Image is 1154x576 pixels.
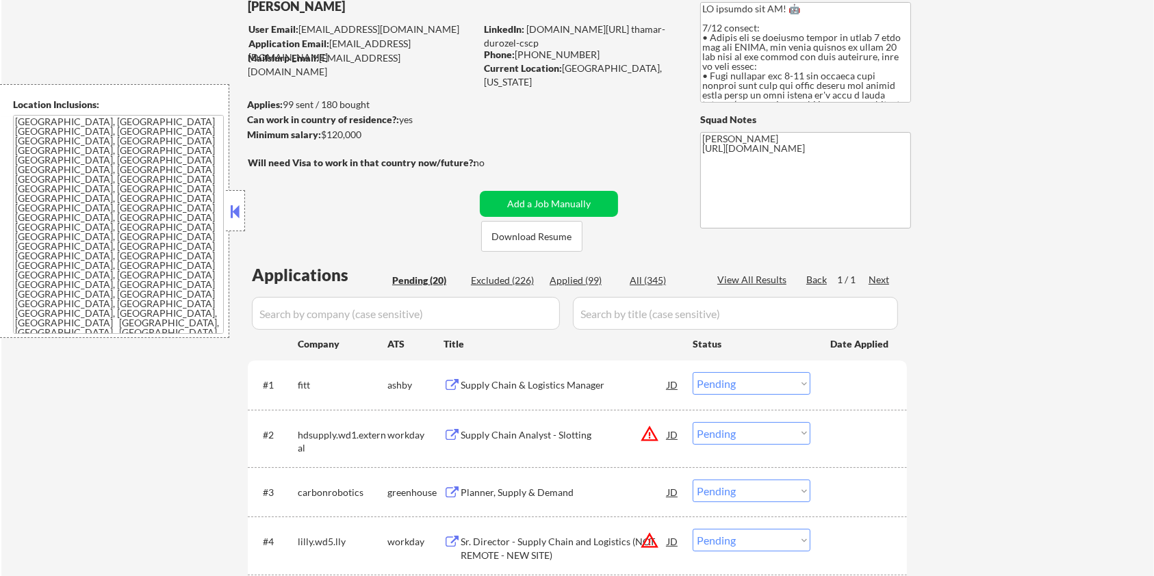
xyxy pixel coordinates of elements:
[248,51,475,78] div: [EMAIL_ADDRESS][DOMAIN_NAME]
[471,274,539,287] div: Excluded (226)
[298,535,387,549] div: lilly.wd5.lly
[247,113,471,127] div: yes
[387,535,444,549] div: workday
[666,480,680,504] div: JD
[461,378,667,392] div: Supply Chain & Logistics Manager
[830,337,890,351] div: Date Applied
[461,486,667,499] div: Planner, Supply & Demand
[869,273,890,287] div: Next
[484,48,678,62] div: [PHONE_NUMBER]
[484,23,665,49] a: [DOMAIN_NAME][URL] thamar-durozel-cscp
[717,273,791,287] div: View All Results
[248,37,475,64] div: [EMAIL_ADDRESS][DOMAIN_NAME]
[461,535,667,562] div: Sr. Director - Supply Chain and Logistics (NOT REMOTE - NEW SITE)
[248,23,475,36] div: [EMAIL_ADDRESS][DOMAIN_NAME]
[484,49,515,60] strong: Phone:
[444,337,680,351] div: Title
[263,378,287,392] div: #1
[13,98,224,112] div: Location Inclusions:
[640,531,659,550] button: warning_amber
[474,156,513,170] div: no
[484,62,678,88] div: [GEOGRAPHIC_DATA], [US_STATE]
[298,337,387,351] div: Company
[480,191,618,217] button: Add a Job Manually
[837,273,869,287] div: 1 / 1
[640,424,659,443] button: warning_amber
[247,128,475,142] div: $120,000
[630,274,698,287] div: All (345)
[263,535,287,549] div: #4
[550,274,618,287] div: Applied (99)
[248,23,298,35] strong: User Email:
[263,428,287,442] div: #2
[387,378,444,392] div: ashby
[700,113,911,127] div: Squad Notes
[666,529,680,553] div: JD
[247,129,321,140] strong: Minimum salary:
[247,98,475,112] div: 99 sent / 180 bought
[387,428,444,442] div: workday
[387,337,444,351] div: ATS
[693,331,810,356] div: Status
[252,297,560,330] input: Search by company (case sensitive)
[248,52,319,64] strong: Mailslurp Email:
[481,221,582,252] button: Download Resume
[484,62,562,74] strong: Current Location:
[461,428,667,442] div: Supply Chain Analyst - Slotting
[806,273,828,287] div: Back
[666,422,680,447] div: JD
[484,23,524,35] strong: LinkedIn:
[263,486,287,499] div: #3
[298,428,387,455] div: hdsupply.wd1.external
[247,99,283,110] strong: Applies:
[666,372,680,397] div: JD
[248,157,476,168] strong: Will need Visa to work in that country now/future?:
[252,267,387,283] div: Applications
[298,378,387,392] div: fitt
[248,38,329,49] strong: Application Email:
[247,114,399,125] strong: Can work in country of residence?:
[573,297,898,330] input: Search by title (case sensitive)
[387,486,444,499] div: greenhouse
[392,274,461,287] div: Pending (20)
[298,486,387,499] div: carbonrobotics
